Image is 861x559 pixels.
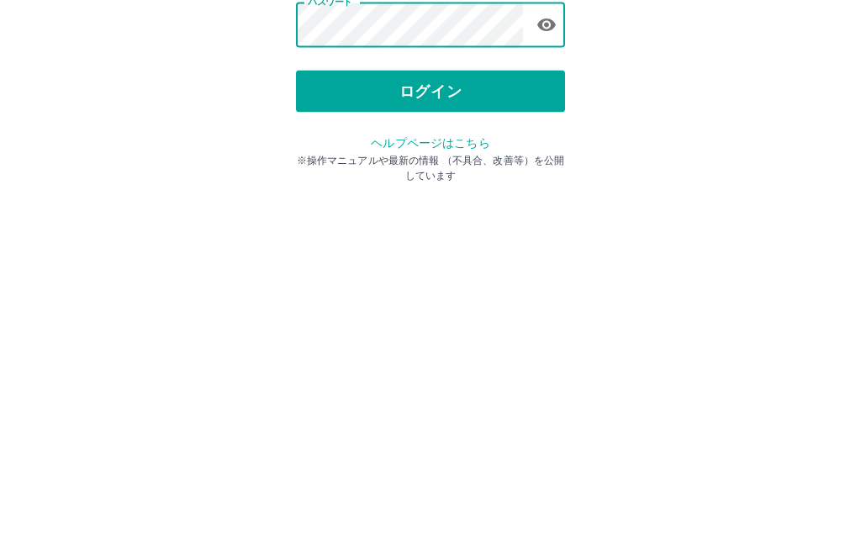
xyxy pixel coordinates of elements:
[376,106,486,138] h2: ログイン
[308,157,343,170] label: 社員番号
[371,356,489,370] a: ヘルプページはこちら
[296,373,565,403] p: ※操作マニュアルや最新の情報 （不具合、改善等）を公開しています
[308,216,352,229] label: パスワード
[296,291,565,333] button: ログイン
